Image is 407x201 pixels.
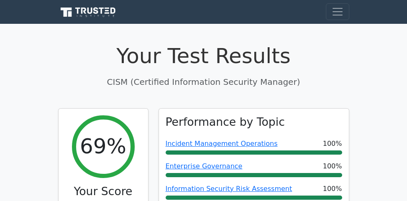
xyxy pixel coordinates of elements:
span: 100% [323,161,342,171]
a: Enterprise Governance [166,162,243,170]
a: Incident Management Operations [166,140,278,148]
h3: Performance by Topic [166,115,285,129]
p: CISM (Certified Information Security Manager) [58,76,349,88]
span: 100% [323,184,342,194]
h1: Your Test Results [58,44,349,69]
button: Toggle navigation [326,3,349,20]
a: Information Security Risk Assessment [166,185,292,193]
h2: 69% [80,134,126,159]
span: 100% [323,139,342,149]
h3: Your Score [65,185,141,198]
